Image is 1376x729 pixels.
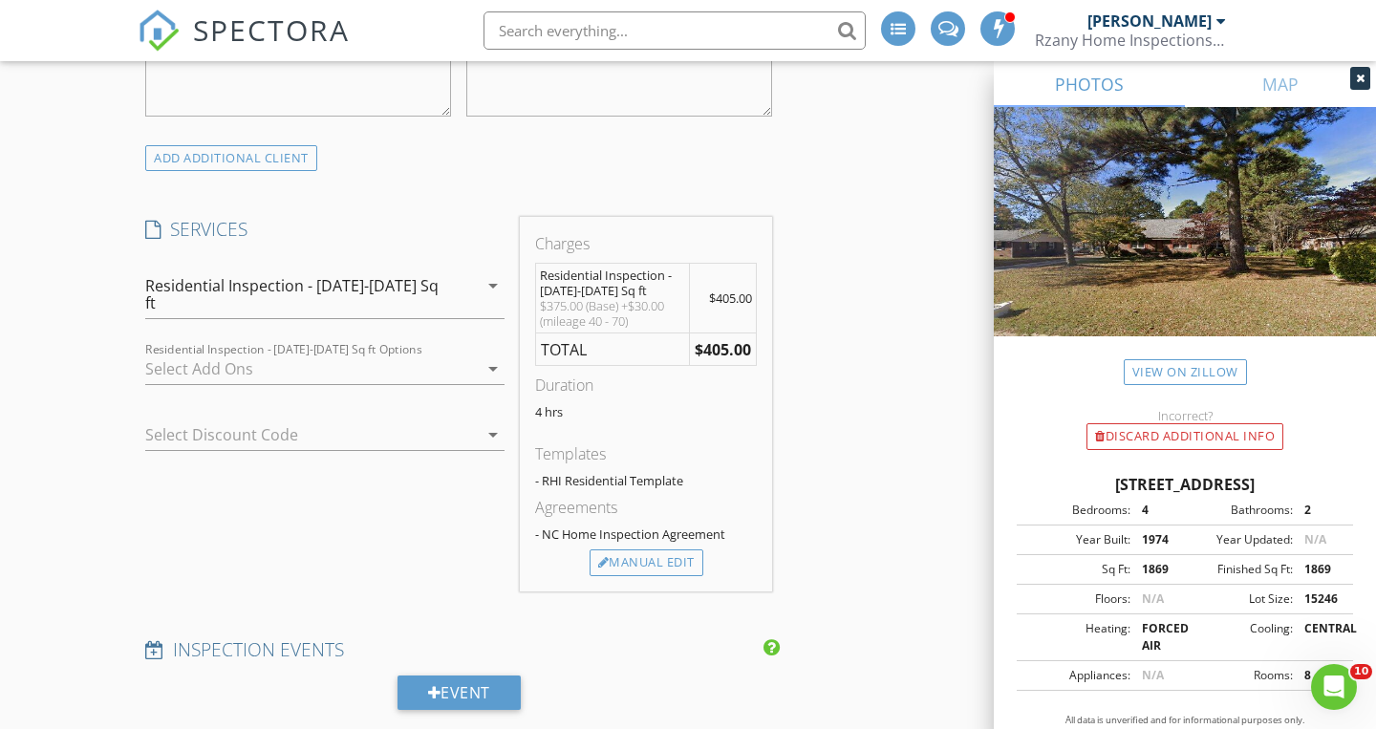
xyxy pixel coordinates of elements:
[398,675,521,710] div: Event
[1130,502,1185,519] div: 4
[1130,620,1185,654] div: FORCED AIR
[482,357,505,380] i: arrow_drop_down
[1022,590,1130,608] div: Floors:
[1350,664,1372,679] span: 10
[994,107,1376,382] img: streetview
[1035,31,1226,50] div: Rzany Home Inspections LLC
[590,549,703,576] div: Manual Edit
[695,339,751,360] strong: $405.00
[482,274,505,297] i: arrow_drop_down
[535,496,757,519] div: Agreements
[145,145,317,171] div: ADD ADDITIONAL client
[535,473,757,488] div: - RHI Residential Template
[1022,502,1130,519] div: Bedrooms:
[1185,61,1376,107] a: MAP
[1185,590,1293,608] div: Lot Size:
[1086,423,1283,450] div: Discard Additional info
[536,332,690,366] td: TOTAL
[1185,620,1293,654] div: Cooling:
[145,217,505,242] h4: SERVICES
[1022,620,1130,654] div: Heating:
[540,298,686,329] div: $375.00 (Base) +$30.00 (mileage 40 - 70)
[1293,667,1347,684] div: 8
[535,404,757,419] p: 4 hrs
[1185,531,1293,548] div: Year Updated:
[1130,561,1185,578] div: 1869
[994,61,1185,107] a: PHOTOS
[540,268,686,298] div: Residential Inspection - [DATE]-[DATE] Sq ft
[535,232,757,255] div: Charges
[1124,359,1247,385] a: View on Zillow
[535,526,757,542] div: - NC Home Inspection Agreement
[138,26,350,66] a: SPECTORA
[1017,473,1353,496] div: [STREET_ADDRESS]
[1293,590,1347,608] div: 15246
[145,277,444,311] div: Residential Inspection - [DATE]-[DATE] Sq ft
[1022,561,1130,578] div: Sq Ft:
[145,637,772,662] h4: INSPECTION EVENTS
[1017,714,1353,727] p: All data is unverified and for informational purposes only.
[1130,531,1185,548] div: 1974
[484,11,866,50] input: Search everything...
[1185,561,1293,578] div: Finished Sq Ft:
[535,374,757,397] div: Duration
[1293,502,1347,519] div: 2
[1293,561,1347,578] div: 1869
[709,289,752,307] span: $405.00
[1185,667,1293,684] div: Rooms:
[193,10,350,50] span: SPECTORA
[1022,531,1130,548] div: Year Built:
[535,442,757,465] div: Templates
[1087,11,1212,31] div: [PERSON_NAME]
[138,10,180,52] img: The Best Home Inspection Software - Spectora
[1142,667,1164,683] span: N/A
[994,408,1376,423] div: Incorrect?
[1185,502,1293,519] div: Bathrooms:
[1304,531,1326,547] span: N/A
[482,423,505,446] i: arrow_drop_down
[1022,667,1130,684] div: Appliances:
[1142,590,1164,607] span: N/A
[1293,620,1347,654] div: CENTRAL
[1311,664,1357,710] iframe: Intercom live chat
